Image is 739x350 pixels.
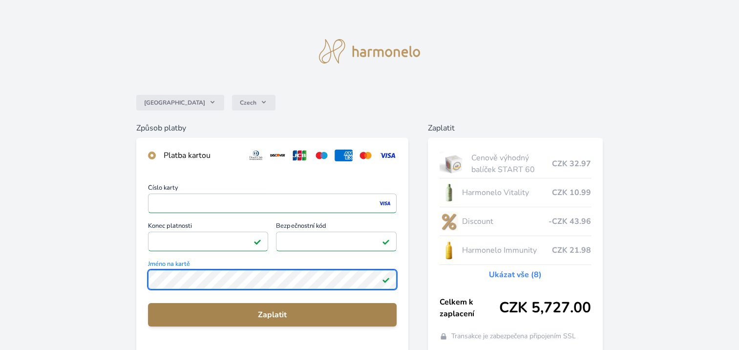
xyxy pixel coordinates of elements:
[489,269,542,281] a: Ukázat vše (8)
[440,238,458,262] img: IMMUNITY_se_stinem_x-lo.jpg
[471,152,552,175] span: Cenově výhodný balíček START 60
[144,99,205,107] span: [GEOGRAPHIC_DATA]
[152,197,392,210] iframe: Iframe pro číslo karty
[148,223,269,232] span: Konec platnosti
[462,216,549,227] span: Discount
[136,122,408,134] h6: Způsob platby
[164,150,239,161] div: Platba kartou
[549,216,591,227] span: -CZK 43.96
[440,209,458,234] img: discount-lo.png
[382,238,390,245] img: Platné pole
[379,150,397,161] img: visa.svg
[280,235,392,248] iframe: Iframe pro bezpečnostní kód
[451,331,576,341] span: Transakce je zabezpečena připojením SSL
[136,95,224,110] button: [GEOGRAPHIC_DATA]
[440,180,458,205] img: CLEAN_VITALITY_se_stinem_x-lo.jpg
[253,238,261,245] img: Platné pole
[291,150,309,161] img: jcb.svg
[462,187,552,198] span: Harmonelo Vitality
[240,99,256,107] span: Czech
[148,270,397,289] input: Jméno na kartěPlatné pole
[440,152,467,176] img: start.jpg
[232,95,275,110] button: Czech
[440,296,499,320] span: Celkem k zaplacení
[148,185,397,194] span: Číslo karty
[247,150,265,161] img: diners.svg
[552,187,591,198] span: CZK 10.99
[499,299,591,317] span: CZK 5,727.00
[335,150,353,161] img: amex.svg
[276,223,397,232] span: Bezpečnostní kód
[357,150,375,161] img: mc.svg
[313,150,331,161] img: maestro.svg
[378,199,391,208] img: visa
[428,122,603,134] h6: Zaplatit
[156,309,389,321] span: Zaplatit
[552,244,591,256] span: CZK 21.98
[552,158,591,170] span: CZK 32.97
[152,235,264,248] iframe: Iframe pro datum vypršení platnosti
[148,261,397,270] span: Jméno na kartě
[382,276,390,284] img: Platné pole
[319,39,421,64] img: logo.svg
[269,150,287,161] img: discover.svg
[148,303,397,327] button: Zaplatit
[462,244,552,256] span: Harmonelo Immunity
